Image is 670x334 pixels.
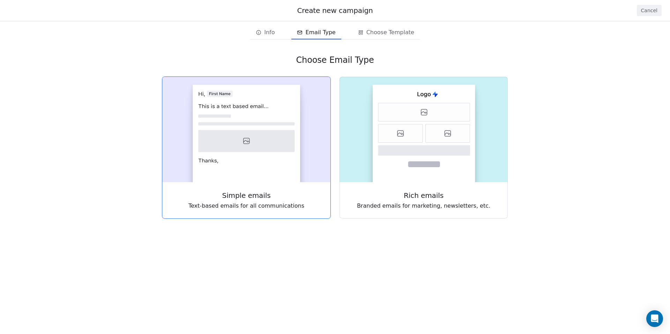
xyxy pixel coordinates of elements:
div: Choose Email Type [162,55,508,65]
span: Rich emails [404,191,444,200]
span: Text-based emails for all communications [188,202,304,210]
div: Open Intercom Messenger [646,310,663,327]
div: Create new campaign [8,6,662,15]
span: Email Type [305,28,335,37]
span: Branded emails for marketing, newsletters, etc. [357,202,490,210]
span: Info [264,28,275,37]
span: Choose Template [366,28,414,37]
span: Simple emails [222,191,271,200]
button: Cancel [637,5,662,16]
div: email creation steps [250,25,420,39]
